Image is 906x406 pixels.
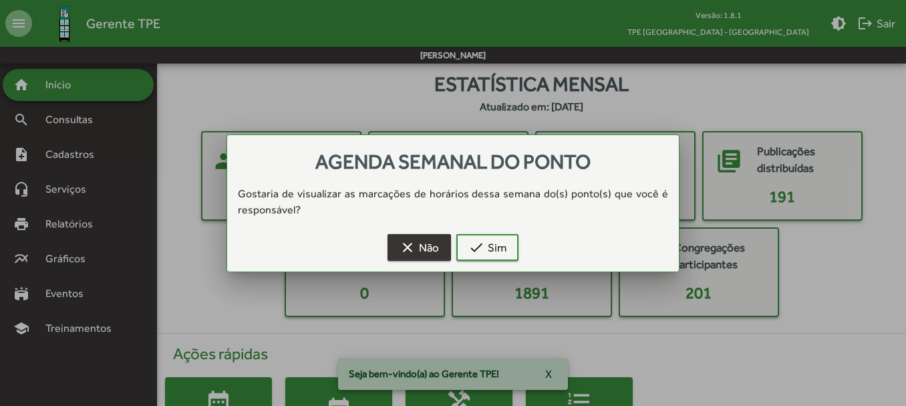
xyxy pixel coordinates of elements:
[315,150,591,173] span: Agenda semanal do ponto
[388,234,451,261] button: Não
[456,234,518,261] button: Sim
[468,239,484,256] mat-icon: check
[468,235,506,260] span: Sim
[227,186,679,218] div: Gostaria de visualizar as marcações de horários dessa semana do(s) ponto(s) que você é responsável?
[400,239,416,256] mat-icon: clear
[400,235,439,260] span: Não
